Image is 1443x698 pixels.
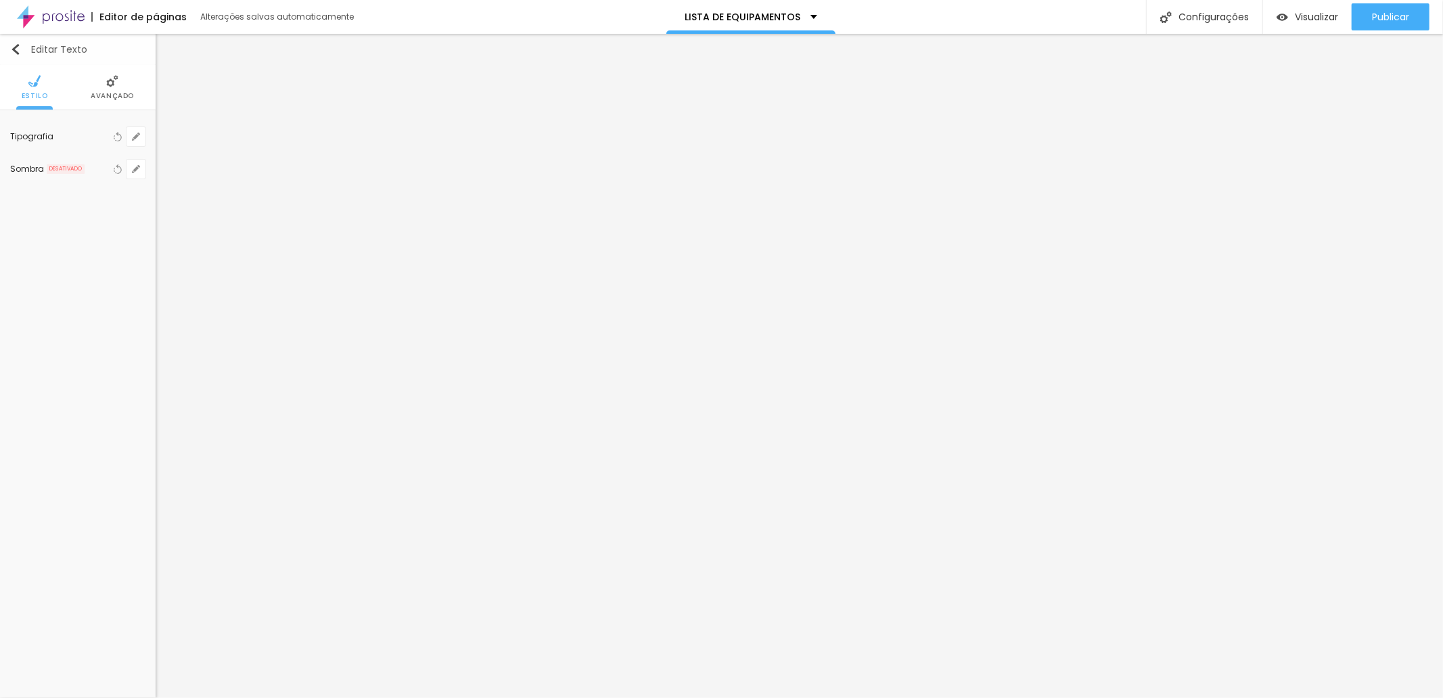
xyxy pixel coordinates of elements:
iframe: Editor [156,34,1443,698]
img: Icone [106,75,118,87]
span: Estilo [22,93,48,99]
span: Visualizar [1295,11,1338,22]
div: Sombra [10,165,44,173]
img: view-1.svg [1277,11,1288,23]
button: Publicar [1352,3,1429,30]
span: DESATIVADO [47,164,85,174]
img: Icone [1160,11,1172,23]
div: Editar Texto [10,44,87,55]
div: Editor de páginas [91,12,187,22]
span: Publicar [1372,11,1409,22]
span: Avançado [91,93,134,99]
p: LISTA DE EQUIPAMENTOS [685,12,800,22]
div: Alterações salvas automaticamente [200,13,356,21]
img: Icone [10,44,21,55]
img: Icone [28,75,41,87]
button: Visualizar [1263,3,1352,30]
div: Tipografia [10,133,110,141]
